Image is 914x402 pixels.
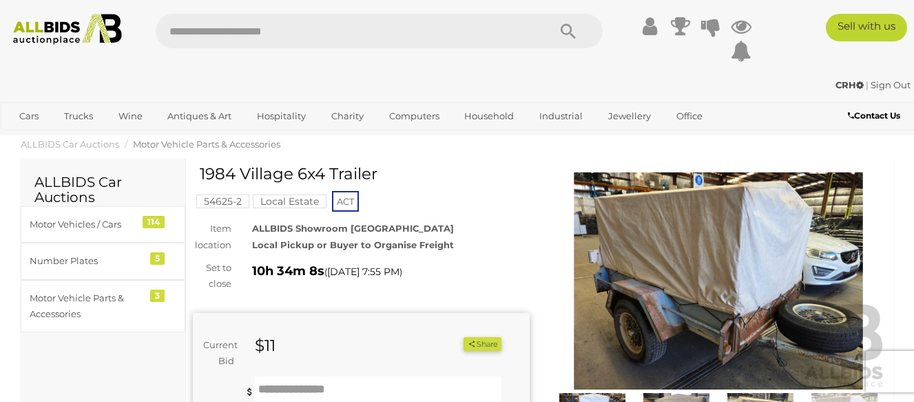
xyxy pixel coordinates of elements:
a: Computers [380,105,448,128]
b: Contact Us [848,110,900,121]
span: ACT [332,191,359,212]
div: 3 [150,290,165,302]
a: Cars [10,105,48,128]
a: Antiques & Art [158,105,240,128]
a: Local Estate [253,196,326,207]
div: Item location [183,221,242,253]
a: [GEOGRAPHIC_DATA] [64,128,180,150]
img: Allbids.com.au [7,14,129,45]
mark: Local Estate [253,194,326,208]
a: Jewellery [599,105,660,128]
a: Charity [322,105,373,128]
a: CRH [835,79,866,90]
div: Motor Vehicle Parts & Accessories [30,290,143,323]
span: | [866,79,869,90]
a: Sell with us [826,14,907,41]
a: 54625-2 [196,196,249,207]
h1: 1984 Village 6x4 Trailer [200,165,526,183]
h2: ALLBIDS Car Auctions [34,174,172,205]
strong: 10h 34m 8s [252,263,324,279]
a: Motor Vehicle Parts & Accessories [133,139,280,150]
a: Sports [10,128,56,150]
a: Hospitality [248,105,315,128]
div: Set to close [183,260,242,292]
div: Motor Vehicles / Cars [30,217,143,232]
strong: $11 [255,336,276,355]
a: Motor Vehicles / Cars 114 [21,206,185,243]
a: Motor Vehicle Parts & Accessories 3 [21,280,185,333]
strong: CRH [835,79,864,90]
a: Industrial [530,105,592,128]
button: Share [464,337,501,352]
a: Number Plates 5 [21,243,185,279]
button: Search [534,14,603,48]
div: 114 [143,216,165,228]
a: Office [667,105,712,128]
li: Watch this item [448,337,461,351]
mark: 54625-2 [196,194,249,208]
span: [DATE] 7:55 PM [327,265,399,278]
a: Sign Out [871,79,911,90]
a: Household [455,105,523,128]
strong: ALLBIDS Showroom [GEOGRAPHIC_DATA] [252,223,454,234]
img: 1984 Village 6x4 Trailer [550,172,887,390]
div: Current Bid [193,337,245,370]
a: Trucks [55,105,102,128]
span: ( ) [324,266,402,277]
div: 5 [150,252,165,265]
a: ALLBIDS Car Auctions [21,139,119,150]
div: Number Plates [30,253,143,269]
a: Wine [110,105,152,128]
strong: Local Pickup or Buyer to Organise Freight [252,239,454,250]
a: Contact Us [848,108,904,123]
